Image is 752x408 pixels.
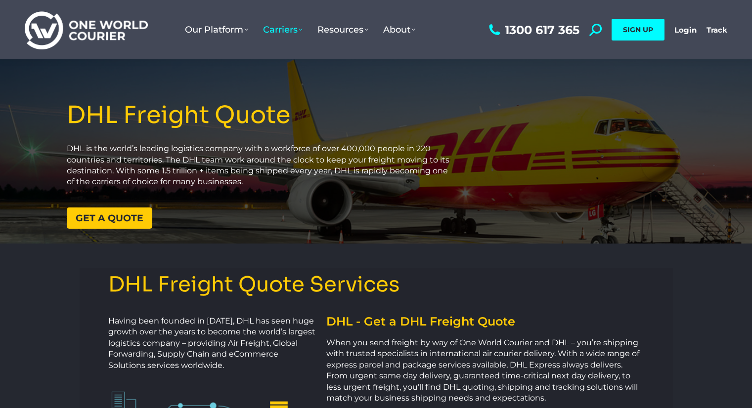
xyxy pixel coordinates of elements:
[383,24,415,35] span: About
[185,24,248,35] span: Our Platform
[674,25,697,35] a: Login
[177,14,256,45] a: Our Platform
[263,24,303,35] span: Carriers
[108,273,644,296] h3: DHL Freight Quote Services
[310,14,376,45] a: Resources
[612,19,664,41] a: SIGN UP
[67,207,152,229] a: Get a quote
[67,102,455,128] h1: DHL Freight Quote
[326,337,643,404] p: When you send freight by way of One World Courier and DHL – you’re shipping with trusted speciali...
[376,14,423,45] a: About
[623,25,653,34] span: SIGN UP
[67,143,455,188] p: DHL is the world’s leading logistics company with a workforce of over 400,000 people in 220 count...
[76,213,143,223] span: Get a quote
[108,316,317,371] p: Having been founded in [DATE], DHL has seen huge growth over the years to become the world’s larg...
[487,24,579,36] a: 1300 617 365
[707,25,727,35] a: Track
[25,10,148,50] img: One World Courier
[326,316,643,327] h2: DHL - Get a DHL Freight Quote
[317,24,368,35] span: Resources
[256,14,310,45] a: Carriers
